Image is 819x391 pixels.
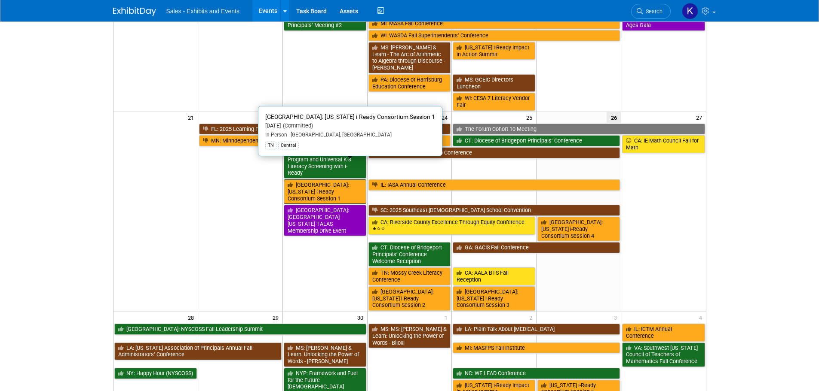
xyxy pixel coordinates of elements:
a: CA: AALA BTS Fall Reception [453,267,535,285]
a: TN: Mossy Creek Literacy Conference [368,267,451,285]
span: 26 [607,112,621,123]
span: In-Person [265,132,287,138]
a: MN: Minndependent School Leadership Conference [199,135,451,146]
a: CT: Diocese of Bridgeport Principals’ Conference Welcome Reception [368,242,451,267]
a: CA: Riverside County Excellence Through Equity Conference [368,217,536,234]
a: CA: IE Math Council Fall for Math [622,135,705,153]
a: [GEOGRAPHIC_DATA]: [US_STATE] i-Ready Consortium Session 2 [368,286,451,311]
span: 27 [695,112,706,123]
a: MS: [PERSON_NAME] & Learn - The Arc of Arithmetic to Algebra through Discourse - [PERSON_NAME] [368,42,451,73]
span: 25 [525,112,536,123]
a: NY: Happy Hour (NYSCOSS) [114,368,197,379]
a: MI: MASFPS Fall Institute [453,343,620,354]
div: [DATE] [265,122,435,130]
a: MS: [PERSON_NAME] & Learn: Unlocking the Power of Words - [PERSON_NAME] [284,343,366,367]
span: 28 [187,312,198,323]
a: SC: 2025 Southeast [DEMOGRAPHIC_DATA] School Convention [368,205,620,216]
a: [GEOGRAPHIC_DATA]: [US_STATE] i-Ready Consortium Session 3 [453,286,535,311]
a: FL: 2025 Learning Forward [US_STATE] Conference [199,124,451,135]
a: [GEOGRAPHIC_DATA]: [GEOGRAPHIC_DATA][US_STATE] TALAS Membership Drive Event [284,205,366,236]
span: 24 [441,112,451,123]
a: GA: GACIS Fall Conference [453,242,620,253]
div: Central [278,142,299,149]
img: ExhibitDay [113,7,156,16]
a: [US_STATE] i-Ready Impact in Action Summit [453,42,535,60]
img: Kara Haven [682,3,698,19]
a: PA: Diocese of Harrisburg Education Conference [368,74,451,92]
span: 2 [528,312,536,323]
a: Search [631,4,671,19]
a: VA: Southwest [US_STATE] Council of Teachers of Mathematics Fall Conference [622,343,705,367]
div: TN [265,142,276,149]
span: [GEOGRAPHIC_DATA]: [US_STATE] i-Ready Consortium Session 1 [265,113,435,120]
a: NC: WE LEAD Conference [453,368,620,379]
a: NJ: Enhancing your MTSS Program and Universal K-3 Literacy Screening with i-Ready [284,147,366,179]
span: 4 [698,312,706,323]
a: LA: [US_STATE] Association of Principals Annual Fall Administrators’ Conference [114,343,282,360]
span: 30 [356,312,367,323]
a: [GEOGRAPHIC_DATA]: NYSCOSS Fall Leadership Summit [114,324,366,335]
a: MI: MASA Fall Conference [368,18,620,29]
span: Search [643,8,663,15]
span: Sales - Exhibits and Events [166,8,239,15]
span: 3 [613,312,621,323]
span: 1 [444,312,451,323]
a: MS: MS: [PERSON_NAME] & Learn: Unlocking the Power of Words - Biloxi [368,324,451,348]
a: LA: Plain Talk About [MEDICAL_DATA] [453,324,620,335]
a: MS: GCEIC Directors Luncheon [453,74,535,92]
a: CT: Diocese of Bridgeport Principals’ Conference [453,135,620,146]
a: The Forum Cohort 10 Meeting [453,124,705,135]
a: [GEOGRAPHIC_DATA]: [US_STATE] i-Ready Consortium Session 1 [284,179,366,204]
span: [GEOGRAPHIC_DATA], [GEOGRAPHIC_DATA] [287,132,392,138]
span: 29 [272,312,282,323]
span: (Committed) [281,122,313,129]
span: 21 [187,112,198,123]
a: FL: FADSS Fall Leadership Conference [368,147,620,158]
a: IL: IASA Annual Conference [368,179,620,191]
a: WI: WASDA Fall Superintendents’ Conference [368,30,620,41]
a: IL: ICTM Annual Conference [622,324,705,341]
a: [GEOGRAPHIC_DATA]: [US_STATE] i-Ready Consortium Session 4 [537,217,620,241]
a: WI: CESA 7 Literacy Vendor Fair [453,93,535,110]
